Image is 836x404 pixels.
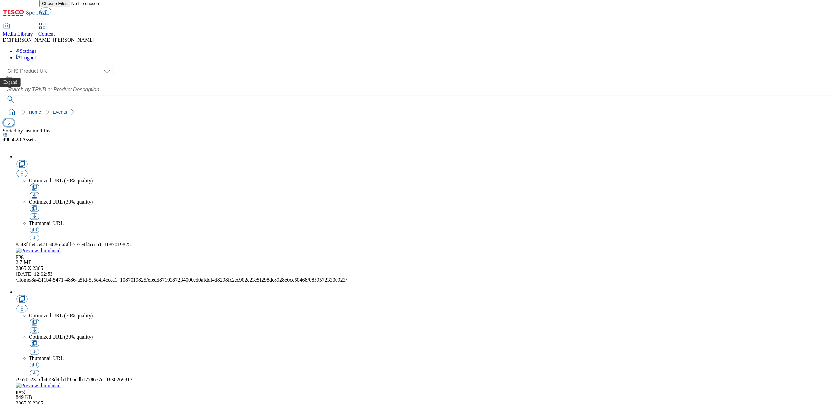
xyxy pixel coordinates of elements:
span: Type [16,389,25,394]
span: Sorted by last modified [3,128,52,133]
span: [PERSON_NAME] [PERSON_NAME] [10,37,94,43]
span: Content [38,31,55,37]
span: 4905828 [3,137,22,142]
a: Preview thumbnail [16,383,833,389]
span: 8a43f1b4-5471-4886-a5fd-5e5e4f4ccca1_1087019825 [16,242,131,247]
span: Optimized URL (70% quality) [29,313,93,318]
img: Preview thumbnail [16,248,61,253]
span: Assets [3,137,36,142]
span: Size [16,259,32,265]
a: Logout [16,55,36,60]
a: Home [29,110,41,115]
span: Thumbnail URL [29,220,64,226]
span: Resolution [16,265,43,271]
a: Preview thumbnail [16,248,833,253]
a: Content [38,23,55,37]
a: Media Library [3,23,33,37]
span: c9a70c23-5fb4-43d4-b1f9-6cdb1778677e_1836269813 [16,377,132,382]
img: Preview thumbnail [16,383,61,389]
div: /8a43f1b4-5471-4886-a5fd-5e5e4f4ccca1_1087019825/efedd8719367234000ed0afddf4d8298fc2cc902c23e5f29... [16,277,833,283]
span: Optimized URL (70% quality) [29,178,93,183]
a: Settings [16,48,37,54]
div: Last Modified [16,271,833,277]
span: Media Library [3,31,33,37]
span: Thumbnail URL [29,355,64,361]
span: Type [16,253,24,259]
a: Events [53,110,67,115]
span: Optimized URL (30% quality) [29,334,93,340]
span: Optimized URL (30% quality) [29,199,93,205]
input: Search by TPNB or Product Description [3,83,833,96]
span: Size [16,394,32,400]
span: DC [3,37,10,43]
a: home [7,107,17,117]
nav: breadcrumb [3,106,833,118]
